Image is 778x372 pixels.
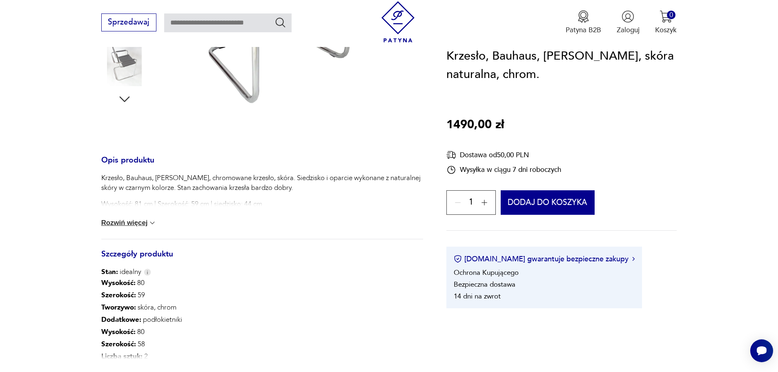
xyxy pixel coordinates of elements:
[101,289,281,301] p: 59
[377,1,419,42] img: Patyna - sklep z meblami i dekoracjami vintage
[101,20,156,26] a: Sprzedawaj
[446,150,456,160] img: Ikona dostawy
[101,326,281,338] p: 80
[577,10,590,23] img: Ikona medalu
[101,40,148,86] img: Zdjęcie produktu Krzesło, Bauhaus, M. Stam, skóra naturalna, chrom.
[101,303,136,312] b: Tworzywo :
[101,157,423,174] h3: Opis produktu
[446,165,561,175] div: Wysyłka w ciągu 7 dni roboczych
[750,339,773,362] iframe: Smartsupp widget button
[101,277,281,289] p: 80
[454,255,462,263] img: Ikona certyfikatu
[101,219,157,227] button: Rozwiń więcej
[101,267,118,276] b: Stan:
[617,10,640,35] button: Zaloguj
[454,268,519,277] li: Ochrona Kupującego
[655,25,677,35] p: Koszyk
[454,292,501,301] li: 14 dni na zwrot
[101,290,136,300] b: Szerokość :
[566,10,601,35] button: Patyna B2B
[101,352,143,361] b: Liczba sztuk :
[274,16,286,28] button: Szukaj
[469,200,473,206] span: 1
[148,219,156,227] img: chevron down
[454,280,515,289] li: Bezpieczna dostawa
[446,116,504,134] p: 1490,00 zł
[446,150,561,160] div: Dostawa od 50,00 PLN
[566,10,601,35] a: Ikona medaluPatyna B2B
[622,10,634,23] img: Ikonka użytkownika
[101,338,281,350] p: 58
[501,190,595,215] button: Dodaj do koszyka
[660,10,672,23] img: Ikona koszyka
[101,315,141,324] b: Dodatkowe :
[101,173,423,193] p: Krzesło, Bauhaus, [PERSON_NAME], chromowane krzesło, skóra. Siedzisko i oparcie wykonane z natura...
[454,254,635,264] button: [DOMAIN_NAME] gwarantuje bezpieczne zakupy
[101,327,136,336] b: Wysokość :
[101,199,423,209] p: Wysokość: 81 cm | Szerokość: 59 cm | siedzisko: 44 cm
[101,13,156,31] button: Sprzedawaj
[632,257,635,261] img: Ikona strzałki w prawo
[101,339,136,349] b: Szerokość :
[667,11,675,19] div: 0
[101,301,281,314] p: skóra, chrom
[144,269,151,276] img: Info icon
[101,314,281,326] p: podłokietniki
[101,267,141,277] span: idealny
[101,350,281,363] p: 2
[101,278,136,287] b: Wysokość :
[101,251,423,267] h3: Szczegóły produktu
[446,47,677,84] h1: Krzesło, Bauhaus, [PERSON_NAME], skóra naturalna, chrom.
[617,25,640,35] p: Zaloguj
[566,25,601,35] p: Patyna B2B
[655,10,677,35] button: 0Koszyk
